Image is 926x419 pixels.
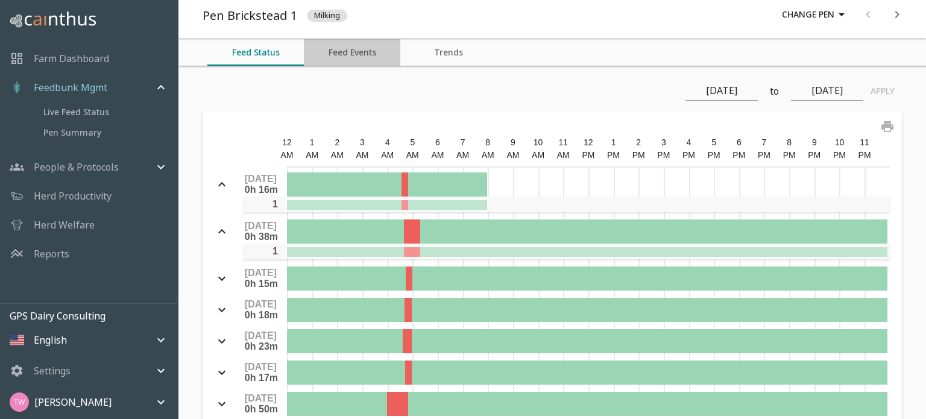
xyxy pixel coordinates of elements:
button: Trends [400,39,497,66]
span: 1 [272,246,278,256]
span: PM [582,150,594,160]
span: 0h 50m [245,404,278,414]
span: Pen Summary [43,126,168,139]
p: People & Protocols [34,160,119,174]
span: [DATE] [245,330,277,341]
span: AM [506,150,519,160]
span: PM [833,150,846,160]
div: 1 [601,136,626,149]
span: PM [657,150,670,160]
div: 9 [802,136,827,149]
span: [DATE] [245,299,277,309]
button: Feed Status [207,39,304,66]
p: to [770,84,779,98]
span: AM [406,150,419,160]
span: PM [682,150,695,160]
span: PM [783,150,796,160]
div: 11 [852,136,877,149]
p: GPS Dairy Consulting [10,309,178,323]
div: 6 [425,136,450,149]
p: Settings [34,364,71,378]
span: AM [381,150,394,160]
p: Feedbunk Mgmt [34,80,107,95]
div: 2 [324,136,350,149]
div: 2 [626,136,651,149]
div: 4 [676,136,702,149]
span: Live Feed Status [43,106,168,119]
span: PM [758,150,770,160]
span: AM [456,150,469,160]
div: 5 [701,136,726,149]
span: [DATE] [245,393,277,403]
div: 8 [776,136,802,149]
span: PM [632,150,645,160]
a: Herd Productivity [34,189,112,203]
span: Milking [307,10,347,22]
span: AM [431,150,444,160]
span: 1 [272,199,278,209]
div: 6 [726,136,752,149]
span: PM [607,150,620,160]
span: PM [732,150,745,160]
span: AM [331,150,344,160]
div: 12 [576,136,601,149]
span: [DATE] [245,362,277,372]
span: 0h 38m [245,232,278,242]
span: [DATE] [245,268,277,278]
span: AM [482,150,494,160]
h5: Pen Brickstead 1 [203,8,297,24]
span: PM [858,150,871,160]
div: 3 [350,136,375,149]
div: 7 [752,136,777,149]
div: 10 [827,136,852,149]
input: Start Date [685,81,758,101]
span: AM [532,150,544,160]
a: Reports [34,247,69,261]
a: Herd Welfare [34,218,95,232]
button: Feed Events [304,39,400,66]
span: AM [557,150,570,160]
span: 0h 18m [245,310,278,320]
span: AM [306,150,318,160]
div: 1 [300,136,325,149]
span: 0h 16m [245,184,278,195]
div: 10 [526,136,551,149]
div: 7 [450,136,476,149]
div: 3 [651,136,676,149]
span: PM [708,150,720,160]
span: [DATE] [245,174,277,184]
div: 5 [400,136,425,149]
span: AM [356,150,368,160]
span: 0h 23m [245,341,278,351]
span: AM [281,150,294,160]
p: [PERSON_NAME] [34,395,112,409]
span: PM [808,150,820,160]
a: Farm Dashboard [34,51,109,66]
div: 12 [274,136,300,149]
img: 2b66b469ad4c2bf3cdc7486bfafac473 [10,392,29,412]
input: End Date [791,81,863,101]
span: [DATE] [245,221,277,231]
div: 9 [500,136,526,149]
div: 8 [475,136,500,149]
div: 11 [550,136,576,149]
div: 4 [375,136,400,149]
p: English [34,333,67,347]
span: 0h 15m [245,279,278,289]
span: 0h 17m [245,373,278,383]
button: print chart [873,112,902,141]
